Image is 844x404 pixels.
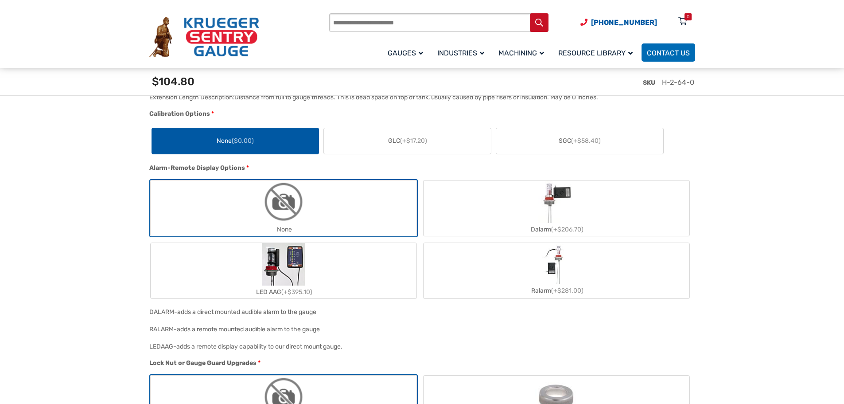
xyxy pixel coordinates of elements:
[149,326,177,333] span: RALARM-
[553,42,642,63] a: Resource Library
[151,286,416,298] div: LED AAG
[437,49,484,57] span: Industries
[151,223,416,236] div: None
[388,49,423,57] span: Gauges
[149,17,259,58] img: Krueger Sentry Gauge
[591,18,657,27] span: [PHONE_NUMBER]
[642,43,695,62] a: Contact Us
[211,109,214,118] abbr: required
[558,49,633,57] span: Resource Library
[571,137,601,145] span: (+$58.40)
[149,164,245,172] span: Alarm-Remote Display Options
[559,136,601,145] span: SGC
[177,326,320,333] div: adds a remote mounted audible alarm to the gauge
[424,223,689,236] div: Dalarm
[258,358,261,368] abbr: required
[151,180,416,236] label: None
[687,13,689,20] div: 0
[424,284,689,297] div: Ralarm
[647,49,690,57] span: Contact Us
[432,42,493,63] a: Industries
[493,42,553,63] a: Machining
[551,226,583,233] span: (+$206.70)
[643,79,655,86] span: SKU
[281,288,312,296] span: (+$395.10)
[498,49,544,57] span: Machining
[424,180,689,236] label: Dalarm
[177,308,316,316] div: adds a direct mounted audible alarm to the gauge
[424,244,689,297] label: Ralarm
[382,42,432,63] a: Gauges
[246,163,249,173] abbr: required
[151,243,416,298] label: LED AAG
[662,78,694,86] span: H-2-64-0
[551,287,583,294] span: (+$281.00)
[400,137,427,145] span: (+$17.20)
[149,308,177,316] span: DALARM-
[149,343,176,350] span: LEDAAG-
[176,343,342,350] div: adds a remote display capability to our direct mount gauge.
[232,137,254,145] span: ($0.00)
[217,136,254,145] span: None
[149,359,257,367] span: Lock Nut or Gauge Guard Upgrades
[388,136,427,145] span: GLC
[580,17,657,28] a: Phone Number (920) 434-8860
[149,110,210,118] span: Calibration Options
